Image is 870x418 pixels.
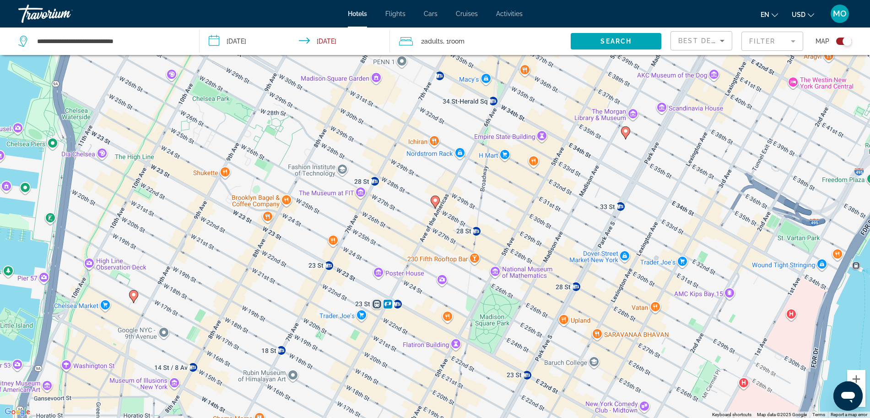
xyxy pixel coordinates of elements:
button: Travelers: 2 adults, 0 children [390,27,571,55]
a: Cruises [456,10,478,17]
a: Cars [424,10,438,17]
span: en [761,11,769,18]
button: Zoom in [847,370,865,388]
button: Keyboard shortcuts [712,412,751,418]
span: Search [600,38,632,45]
span: Room [449,38,465,45]
button: Toggle map [829,37,852,45]
span: Map [816,35,829,48]
span: Best Deals [678,37,726,44]
a: Flights [385,10,405,17]
span: USD [792,11,805,18]
button: Change language [761,8,778,21]
span: Map data ©2025 Google [757,412,807,417]
a: Activities [496,10,523,17]
iframe: Button to launch messaging window [833,381,863,411]
mat-select: Sort by [678,35,724,46]
span: Adults [424,38,443,45]
button: Check-in date: Oct 23, 2025 Check-out date: Oct 26, 2025 [200,27,390,55]
a: Terms (opens in new tab) [812,412,825,417]
button: Filter [741,31,803,51]
img: Google [2,406,32,418]
button: Change currency [792,8,814,21]
a: Open this area in Google Maps (opens a new window) [2,406,32,418]
a: Travorium [18,2,110,26]
a: Hotels [348,10,367,17]
button: Search [571,33,661,49]
button: User Menu [828,4,852,23]
span: MO [833,9,847,18]
a: Report a map error [831,412,867,417]
span: , 1 [443,35,465,48]
span: 2 [421,35,443,48]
